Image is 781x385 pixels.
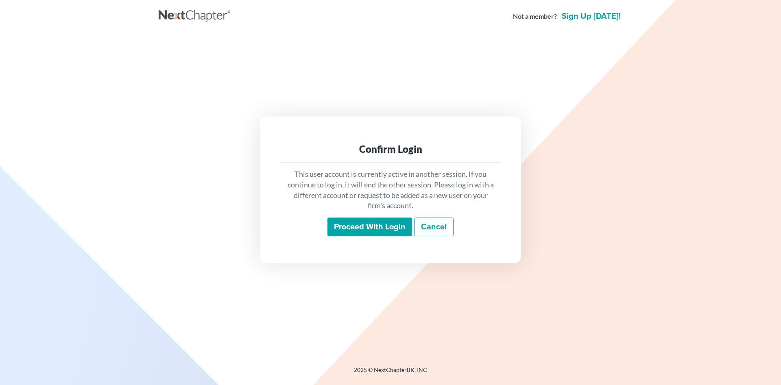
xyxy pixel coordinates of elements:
div: 2025 © NextChapterBK, INC [159,366,622,381]
p: This user account is currently active in another session. If you continue to log in, it will end ... [286,169,495,211]
div: Confirm Login [286,143,495,156]
strong: Not a member? [513,12,557,21]
a: Cancel [414,218,454,236]
a: Sign up [DATE]! [560,12,622,20]
input: Proceed with login [327,218,412,236]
